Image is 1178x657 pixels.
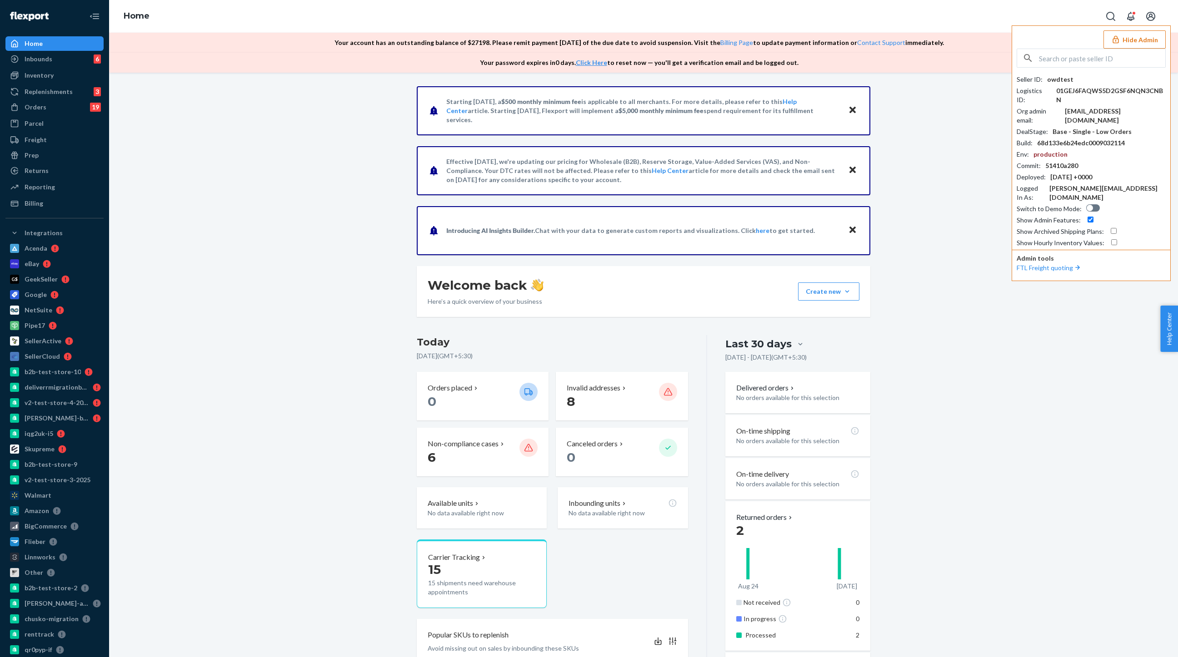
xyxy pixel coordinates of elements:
span: 0 [856,598,859,606]
a: b2b-test-store-10 [5,365,104,379]
button: Returned orders [736,512,794,523]
p: Your password expires in 0 days . to reset now — you'll get a verification email and be logged out. [480,58,799,67]
a: Other [5,565,104,580]
a: [PERSON_NAME]-b2b-test-store-2 [5,411,104,425]
div: Returns [25,166,49,175]
p: Carrier Tracking [428,552,480,563]
div: 3 [94,87,101,96]
p: No orders available for this selection [736,393,859,402]
p: No orders available for this selection [736,479,859,489]
div: Orders [25,103,46,112]
a: Click Here [576,59,607,66]
a: renttrack [5,627,104,642]
div: BigCommerce [25,522,67,531]
span: $500 monthly minimum fee [501,98,581,105]
a: Billing [5,196,104,211]
div: Freight [25,135,47,144]
button: Orders placed 0 [417,372,549,420]
div: chusko-migration [25,614,79,623]
div: Show Hourly Inventory Values : [1017,238,1104,247]
a: Replenishments3 [5,84,104,99]
a: Flieber [5,534,104,549]
ol: breadcrumbs [116,3,157,30]
span: 8 [567,394,575,409]
div: Inbounds [25,54,52,64]
input: Search or paste seller ID [1039,49,1165,67]
button: Non-compliance cases 6 [417,428,549,476]
a: chusko-migration [5,612,104,626]
div: Parcel [25,119,44,128]
p: Popular SKUs to replenish [428,630,509,640]
button: Create new [798,282,859,301]
div: deliverrmigrationbasictest [25,383,89,392]
a: Google [5,287,104,302]
a: GeekSeller [5,272,104,287]
a: Amazon [5,504,104,518]
div: Other [25,568,43,577]
a: Pipe17 [5,318,104,333]
p: Your account has an outstanding balance of $ 27198 . Please remit payment [DATE] of the due date ... [334,38,944,47]
button: Invalid addresses 8 [556,372,688,420]
span: 2 [736,523,744,538]
div: iqg2uk-i5 [25,429,53,438]
span: 2 [856,631,859,639]
div: Acenda [25,244,47,253]
h3: Today [417,335,688,350]
p: No data available right now [569,509,677,518]
div: Pipe17 [25,321,45,330]
a: Returns [5,163,104,178]
div: Amazon [25,506,49,515]
a: Walmart [5,488,104,503]
a: [PERSON_NAME]-and-[PERSON_NAME] [5,596,104,611]
div: Org admin email : [1017,107,1060,125]
div: Linnworks [25,553,55,562]
button: Canceled orders 0 [556,428,688,476]
div: Seller ID : [1017,75,1043,84]
p: Avoid missing out on sales by inbounding these SKUs [428,644,579,653]
span: 6 [428,450,436,465]
div: Replenishments [25,87,73,96]
div: 68d133e6b24edc0009032114 [1037,138,1125,148]
div: Logistics ID : [1017,86,1052,104]
p: Admin tools [1017,254,1166,263]
a: Skupreme [5,442,104,456]
a: FTL Freight quoting [1017,264,1082,272]
div: Skupreme [25,445,55,454]
div: In progress [744,614,837,623]
a: NetSuite [5,303,104,317]
a: b2b-test-store-2 [5,581,104,595]
div: Inventory [25,71,54,80]
p: Effective [DATE], we're updating our pricing for Wholesale (B2B), Reserve Storage, Value-Added Se... [446,157,839,184]
div: production [1033,150,1068,159]
a: Home [124,11,150,21]
a: Freight [5,133,104,147]
p: Available units [428,498,473,509]
a: eBay [5,257,104,271]
p: Here’s a quick overview of your business [428,297,544,306]
div: Show Archived Shipping Plans : [1017,227,1104,236]
button: Hide Admin [1103,30,1166,49]
span: Introducing AI Insights Builder. [446,227,535,234]
div: Env : [1017,150,1029,159]
button: Open Search Box [1102,7,1120,25]
button: Carrier Tracking1515 shipments need warehouse appointments [417,539,547,608]
p: Invalid addresses [567,383,620,393]
div: SellerActive [25,336,61,346]
h1: Welcome back [428,277,544,293]
div: Logged In As : [1017,184,1045,202]
p: Orders placed [428,383,472,393]
a: Prep [5,148,104,163]
div: GeekSeller [25,275,58,284]
p: Canceled orders [567,439,618,449]
a: Inbounds6 [5,52,104,66]
a: Billing Page [720,39,753,46]
button: Available unitsNo data available right now [417,487,547,529]
span: $5,000 monthly minimum fee [619,107,704,114]
a: Home [5,36,104,51]
span: 0 [567,450,575,465]
button: Close [847,164,859,177]
div: Build : [1017,138,1033,148]
button: Delivered orders [736,383,796,393]
p: Aug 24 [738,582,759,591]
